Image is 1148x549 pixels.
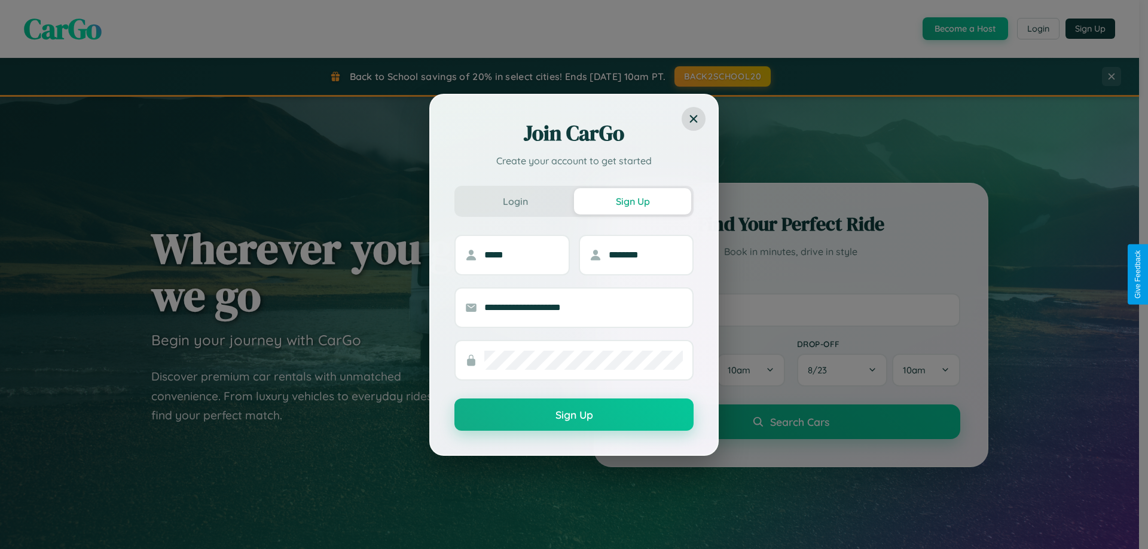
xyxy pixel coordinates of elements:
button: Sign Up [454,398,694,431]
button: Login [457,188,574,214]
button: Sign Up [574,188,691,214]
h2: Join CarGo [454,119,694,148]
p: Create your account to get started [454,154,694,168]
div: Give Feedback [1134,250,1142,299]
